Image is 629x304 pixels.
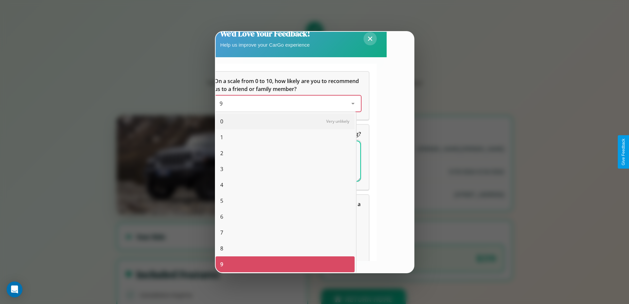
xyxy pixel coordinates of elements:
div: Give Feedback [621,139,626,165]
div: 4 [216,177,355,193]
span: Very unlikely [326,118,349,124]
div: 10 [216,272,355,288]
span: 3 [220,165,223,173]
h2: We'd Love Your Feedback! [220,28,310,39]
div: On a scale from 0 to 10, how likely are you to recommend us to a friend or family member? [206,72,369,119]
div: 1 [216,129,355,145]
span: 9 [220,260,223,268]
div: 2 [216,145,355,161]
span: On a scale from 0 to 10, how likely are you to recommend us to a friend or family member? [214,77,360,93]
div: 7 [216,225,355,240]
span: Which of the following features do you value the most in a vehicle? [214,200,362,216]
span: What can we do to make your experience more satisfying? [214,130,361,138]
p: Help us improve your CarGo experience [220,40,310,49]
span: 5 [220,197,223,205]
div: On a scale from 0 to 10, how likely are you to recommend us to a friend or family member? [214,96,361,111]
div: 8 [216,240,355,256]
span: 8 [220,244,223,252]
span: 6 [220,213,223,221]
span: 1 [220,133,223,141]
div: 0 [216,113,355,129]
h5: On a scale from 0 to 10, how likely are you to recommend us to a friend or family member? [214,77,361,93]
div: 3 [216,161,355,177]
div: Open Intercom Messenger [7,282,22,297]
span: 0 [220,117,223,125]
div: 5 [216,193,355,209]
span: 4 [220,181,223,189]
div: 6 [216,209,355,225]
span: 9 [220,100,223,107]
div: 9 [216,256,355,272]
span: 2 [220,149,223,157]
span: 7 [220,229,223,237]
